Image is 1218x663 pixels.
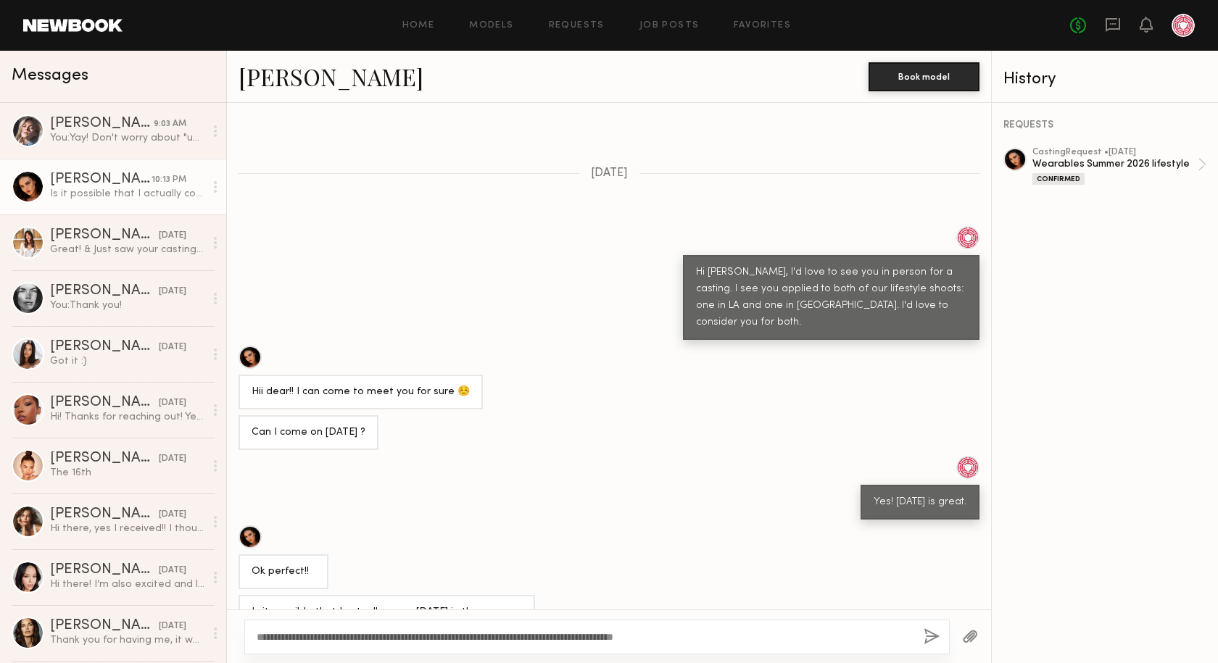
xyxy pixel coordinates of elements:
[1032,148,1206,185] a: castingRequest •[DATE]Wearables Summer 2026 lifestyleConfirmed
[402,21,435,30] a: Home
[239,61,423,92] a: [PERSON_NAME]
[869,70,979,82] a: Book model
[1032,157,1198,171] div: Wearables Summer 2026 lifestyle
[50,619,159,633] div: [PERSON_NAME]
[50,410,204,424] div: Hi! Thanks for reaching out! Yes, I can come by, just accepted the casting. [PERSON_NAME]
[12,67,88,84] span: Messages
[50,172,152,187] div: [PERSON_NAME]
[159,564,186,577] div: [DATE]
[159,229,186,243] div: [DATE]
[50,187,204,201] div: Is it possible that I actually come [DATE] in the afternoon?
[50,563,159,577] div: [PERSON_NAME]
[50,243,204,257] div: Great! & Just saw your casting request. I’m on set [DATE] and [DATE] unfortunately. Would [DATE] ...
[159,508,186,522] div: [DATE]
[50,354,204,368] div: Got it :)
[50,340,159,354] div: [PERSON_NAME]
[159,620,186,633] div: [DATE]
[50,396,159,410] div: [PERSON_NAME]
[50,131,204,145] div: You: Yay! Don't worry about "un-declining" :) You can just come on 10/6 between 10am and 3pm. I'l...
[639,21,700,30] a: Job Posts
[252,604,522,638] div: Is it possible that I actually come [DATE] in the afternoon?
[159,396,186,410] div: [DATE]
[50,299,204,312] div: You: Thank you!
[252,564,315,580] div: Ok perfect!!
[50,577,204,591] div: Hi there! I’m also excited and looking forward to it! Here’s my email [EMAIL_ADDRESS][DOMAIN_NAME]
[734,21,791,30] a: Favorites
[591,167,628,180] span: [DATE]
[1032,148,1198,157] div: casting Request • [DATE]
[696,264,966,331] div: Hi [PERSON_NAME], I'd love to see you in person for a casting. I see you applied to both of our l...
[252,425,365,441] div: Can I come on [DATE] ?
[1003,120,1206,130] div: REQUESTS
[1003,71,1206,88] div: History
[159,285,186,299] div: [DATE]
[469,21,513,30] a: Models
[50,522,204,535] div: Hi there, yes I received!! I thought I reply didn’t I? I received and I will be there [DATE]! Exc...
[549,21,605,30] a: Requests
[159,341,186,354] div: [DATE]
[874,494,966,511] div: Yes! [DATE] is great.
[50,633,204,647] div: Thank you for having me, it was such a pleasure ☺️
[869,62,979,91] button: Book model
[50,117,154,131] div: [PERSON_NAME]
[50,451,159,466] div: [PERSON_NAME]
[154,117,186,131] div: 9:03 AM
[50,228,159,243] div: [PERSON_NAME]
[1032,173,1085,185] div: Confirmed
[50,507,159,522] div: [PERSON_NAME]
[252,384,470,401] div: Hii dear!! I can come to meet you for sure ☺️
[152,173,186,187] div: 10:13 PM
[50,466,204,480] div: The 16th
[159,452,186,466] div: [DATE]
[50,284,159,299] div: [PERSON_NAME]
